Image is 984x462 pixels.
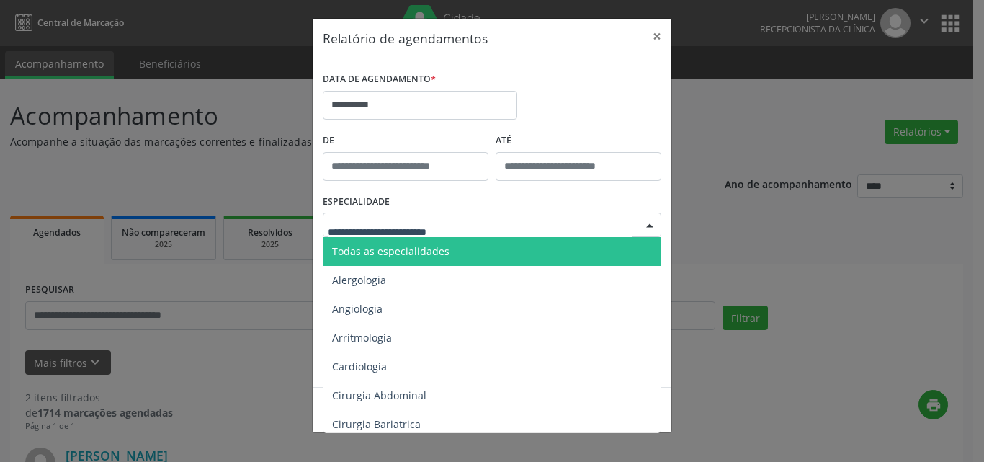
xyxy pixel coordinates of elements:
span: Alergologia [332,273,386,287]
label: De [323,130,488,152]
button: Close [643,19,671,54]
span: Cardiologia [332,360,387,373]
span: Arritmologia [332,331,392,345]
label: ATÉ [496,130,661,152]
span: Cirurgia Abdominal [332,388,426,402]
span: Angiologia [332,302,383,316]
span: Cirurgia Bariatrica [332,417,421,431]
h5: Relatório de agendamentos [323,29,488,48]
label: DATA DE AGENDAMENTO [323,68,436,91]
span: Todas as especialidades [332,244,449,258]
label: ESPECIALIDADE [323,191,390,213]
